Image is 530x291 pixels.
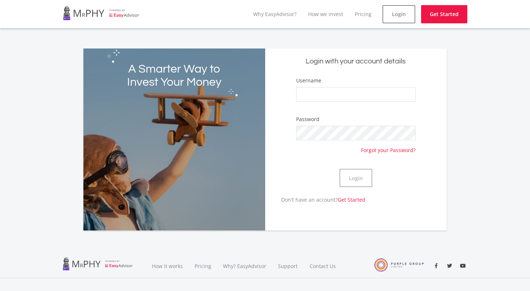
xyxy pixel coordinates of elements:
a: Why EasyAdvisor? [253,11,297,18]
a: Login [382,5,415,23]
a: How it works [146,254,189,278]
a: Support [272,254,304,278]
a: Forgot your Password? [361,140,416,154]
a: Why? EasyAdvisor [217,254,272,278]
a: Contact Us [304,254,342,278]
label: Password [296,116,319,123]
a: Get Started [421,5,467,23]
h5: Login with your account details [271,57,441,66]
a: Get Started [338,196,365,203]
button: Login [339,169,372,187]
label: Username [296,77,321,84]
p: Don't have an account? [265,196,366,203]
a: Pricing [189,254,217,278]
a: Pricing [355,11,372,18]
h2: A Smarter Way to Invest Your Money [120,63,229,89]
a: How we invest [308,11,343,18]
